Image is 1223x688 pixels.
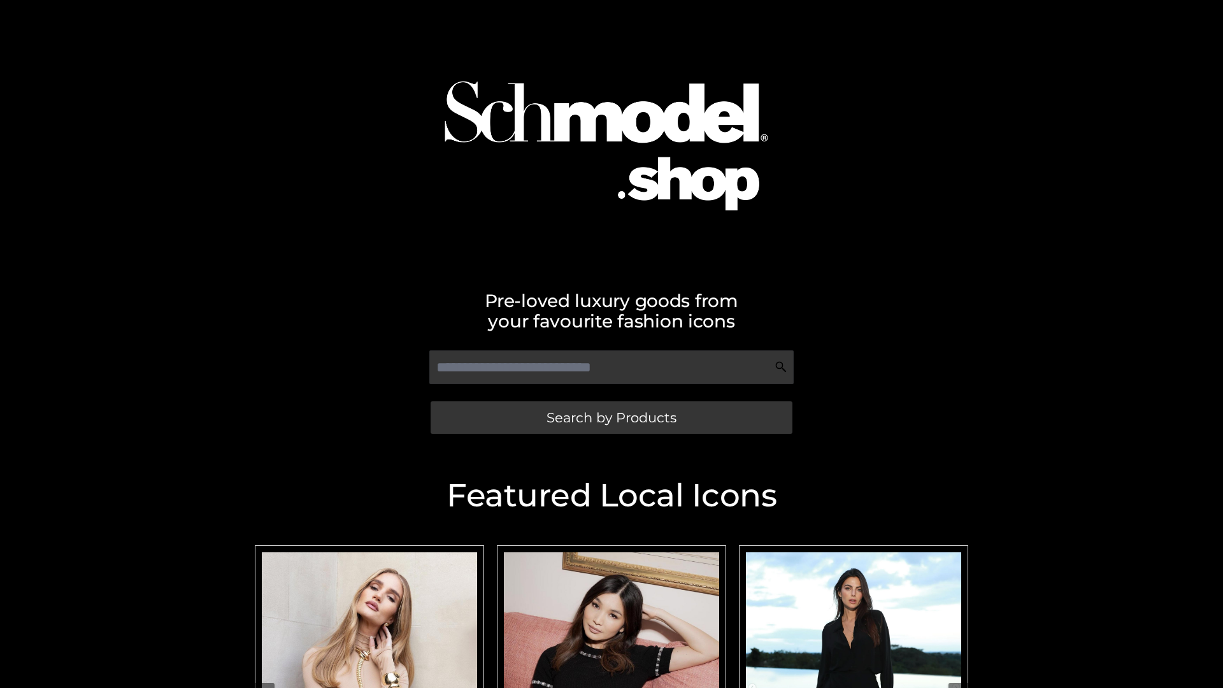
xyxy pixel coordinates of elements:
h2: Featured Local Icons​ [248,480,975,512]
img: Search Icon [775,361,787,373]
span: Search by Products [547,411,676,424]
h2: Pre-loved luxury goods from your favourite fashion icons [248,290,975,331]
a: Search by Products [431,401,792,434]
